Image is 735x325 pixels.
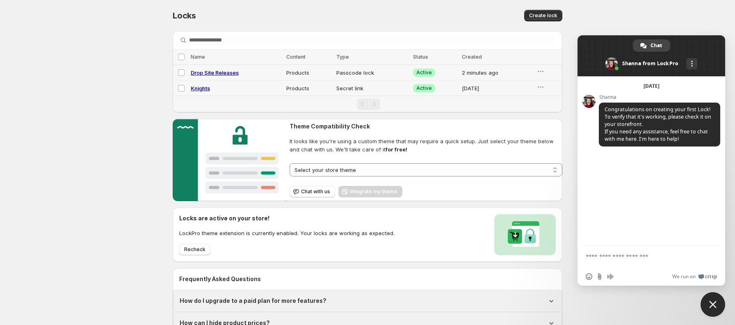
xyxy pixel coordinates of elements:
span: It looks like you're using a custom theme that may require a quick setup. Just select your theme ... [290,137,562,153]
span: Chat [651,39,662,52]
span: Status [413,54,428,60]
span: Insert an emoji [586,273,592,280]
td: Passcode lock [334,65,411,80]
h2: Frequently Asked Questions [179,275,556,283]
div: [DATE] [644,84,660,89]
h2: Theme Compatibility Check [290,122,562,130]
textarea: Compose your message... [586,253,699,268]
button: Recheck [179,244,210,255]
span: Chat with us [301,188,330,195]
span: Locks [173,11,196,21]
nav: Pagination [173,96,562,112]
span: Send a file [596,273,603,280]
td: 2 minutes ago [459,65,534,80]
span: Congratulations on creating your first Lock! To verify that it's working, please check it on your... [605,106,711,142]
span: Create lock [529,12,557,19]
span: Type [336,54,349,60]
img: Locks activated [494,214,556,255]
span: Crisp [705,273,717,280]
p: LockPro theme extension is currently enabled. Your locks are working as expected. [179,229,395,237]
td: Products [284,80,334,96]
button: Create lock [524,10,562,21]
strong: for free! [386,146,407,153]
td: [DATE] [459,80,534,96]
h1: How do I upgrade to a paid plan for more features? [180,297,326,305]
a: We run onCrisp [672,273,717,280]
div: Chat [633,39,670,52]
span: We run on [672,273,696,280]
span: Content [286,54,306,60]
span: Name [191,54,205,60]
span: Created [462,54,482,60]
img: Customer support [173,119,286,201]
a: Drop Site Releases [191,69,239,76]
h2: Locks are active on your store! [179,214,395,222]
span: Active [416,69,432,76]
td: Products [284,65,334,80]
div: Close chat [701,292,725,317]
a: Knights [191,85,210,92]
td: Secret link [334,80,411,96]
span: Audio message [607,273,614,280]
button: Chat with us [290,186,335,197]
span: Shanna [599,94,720,100]
div: More channels [686,58,697,69]
span: Recheck [184,246,205,253]
span: Active [416,85,432,92]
